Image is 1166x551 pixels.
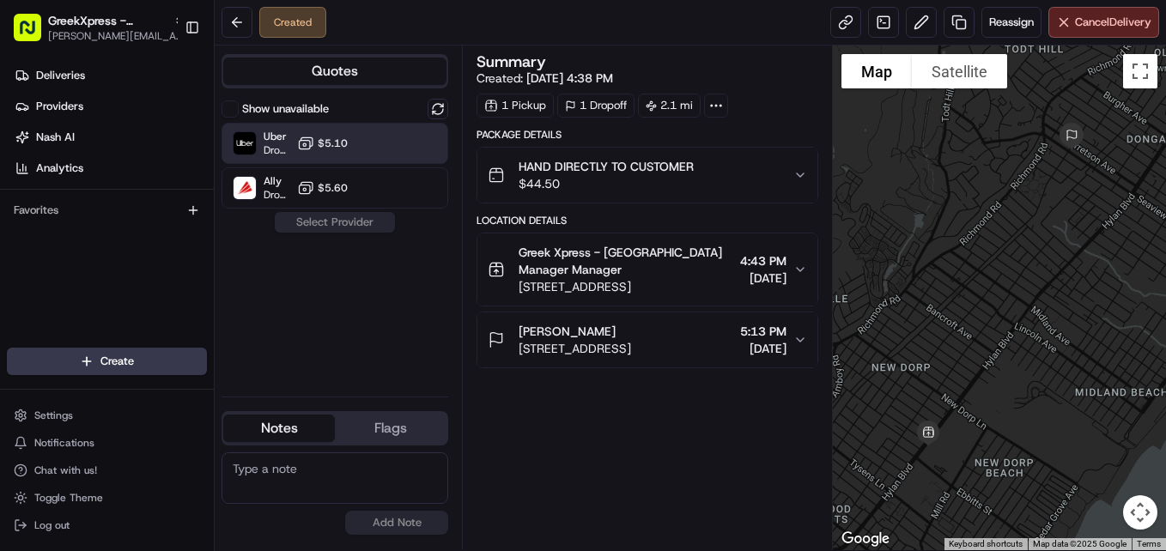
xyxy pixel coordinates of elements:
button: Create [7,348,207,375]
span: [PERSON_NAME] [519,323,616,340]
span: • [129,266,135,280]
span: Knowledge Base [34,337,131,354]
span: Deliveries [36,68,85,83]
span: Reassign [989,15,1034,30]
a: Open this area in Google Maps (opens a new window) [837,528,894,550]
div: We're available if you need us! [58,181,217,195]
img: Nash [17,17,52,51]
img: 1736555255976-a54dd68f-1ca7-489b-9aae-adbdc363a1c4 [34,267,48,281]
span: Settings [34,409,73,422]
div: 💻 [145,339,159,353]
img: Regen Pajulas [17,250,45,277]
button: Flags [335,415,446,442]
div: Location Details [477,214,818,227]
div: Start new chat [58,164,282,181]
button: Reassign [981,7,1042,38]
input: Clear [45,111,283,129]
span: Toggle Theme [34,491,103,505]
span: Dropoff ETA 24 minutes [264,143,290,157]
img: Google [837,528,894,550]
img: Ally [234,177,256,199]
span: Cancel Delivery [1075,15,1151,30]
span: Providers [36,99,83,114]
button: [PERSON_NAME][EMAIL_ADDRESS][DOMAIN_NAME] [48,29,185,43]
span: Pylon [171,379,208,392]
button: Notifications [7,431,207,455]
span: $5.10 [318,136,348,150]
span: [DATE] [740,269,786,287]
button: $5.60 [297,179,348,197]
button: Map camera controls [1123,495,1157,530]
div: 1 Dropoff [557,94,635,118]
button: Toggle Theme [7,486,207,510]
div: 2.1 mi [638,94,701,118]
span: $44.50 [519,175,694,192]
a: Terms (opens in new tab) [1137,539,1161,548]
button: Show satellite imagery [912,54,1007,88]
span: 4:43 PM [740,252,786,269]
button: GreekXpress - [GEOGRAPHIC_DATA] [48,12,167,29]
span: Create [100,354,134,369]
button: Log out [7,513,207,537]
button: Notes [223,415,335,442]
a: 💻API Documentation [138,330,282,361]
div: Past conversations [17,223,115,237]
a: 📗Knowledge Base [10,330,138,361]
span: [STREET_ADDRESS] [519,278,733,295]
a: Nash AI [7,124,214,151]
span: Nash AI [36,130,75,145]
img: Uber [234,132,256,154]
button: Settings [7,403,207,427]
span: 5:13 PM [740,323,786,340]
button: GreekXpress - [GEOGRAPHIC_DATA][PERSON_NAME][EMAIL_ADDRESS][DOMAIN_NAME] [7,7,178,48]
span: $5.60 [318,181,348,195]
span: [STREET_ADDRESS] [519,340,631,357]
a: Analytics [7,154,214,182]
div: Favorites [7,197,207,224]
button: CancelDelivery [1048,7,1159,38]
a: Deliveries [7,62,214,89]
span: HAND DIRECTLY TO CUSTOMER [519,158,694,175]
span: [DATE] 4:38 PM [526,70,613,86]
a: Powered byPylon [121,378,208,392]
h3: Summary [477,54,546,70]
span: Map data ©2025 Google [1033,539,1127,548]
span: Notifications [34,436,94,450]
span: Greek Xpress - [GEOGRAPHIC_DATA] Manager Manager [519,244,733,278]
p: Welcome 👋 [17,69,313,96]
div: Package Details [477,128,818,142]
span: [DATE] [740,340,786,357]
span: Dropoff ETA 7 hours [264,188,290,202]
button: Quotes [223,58,446,85]
span: Uber [264,130,290,143]
button: Toggle fullscreen view [1123,54,1157,88]
button: Greek Xpress - [GEOGRAPHIC_DATA] Manager Manager[STREET_ADDRESS]4:43 PM[DATE] [477,233,817,306]
a: Providers [7,93,214,120]
span: API Documentation [162,337,276,354]
button: Chat with us! [7,458,207,482]
button: Start new chat [292,169,313,190]
button: HAND DIRECTLY TO CUSTOMER$44.50 [477,148,817,203]
label: Show unavailable [242,101,329,117]
button: See all [266,220,313,240]
button: [PERSON_NAME][STREET_ADDRESS]5:13 PM[DATE] [477,312,817,367]
span: Ally [264,174,290,188]
span: Regen Pajulas [53,266,125,280]
span: Analytics [36,160,83,176]
span: Log out [34,518,70,532]
span: Created: [477,70,613,87]
span: [DATE] [138,266,173,280]
div: 📗 [17,339,31,353]
button: Show street map [841,54,912,88]
div: 1 Pickup [477,94,554,118]
span: Chat with us! [34,463,97,477]
img: 1736555255976-a54dd68f-1ca7-489b-9aae-adbdc363a1c4 [17,164,48,195]
button: $5.10 [297,135,348,152]
button: Keyboard shortcuts [949,538,1023,550]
